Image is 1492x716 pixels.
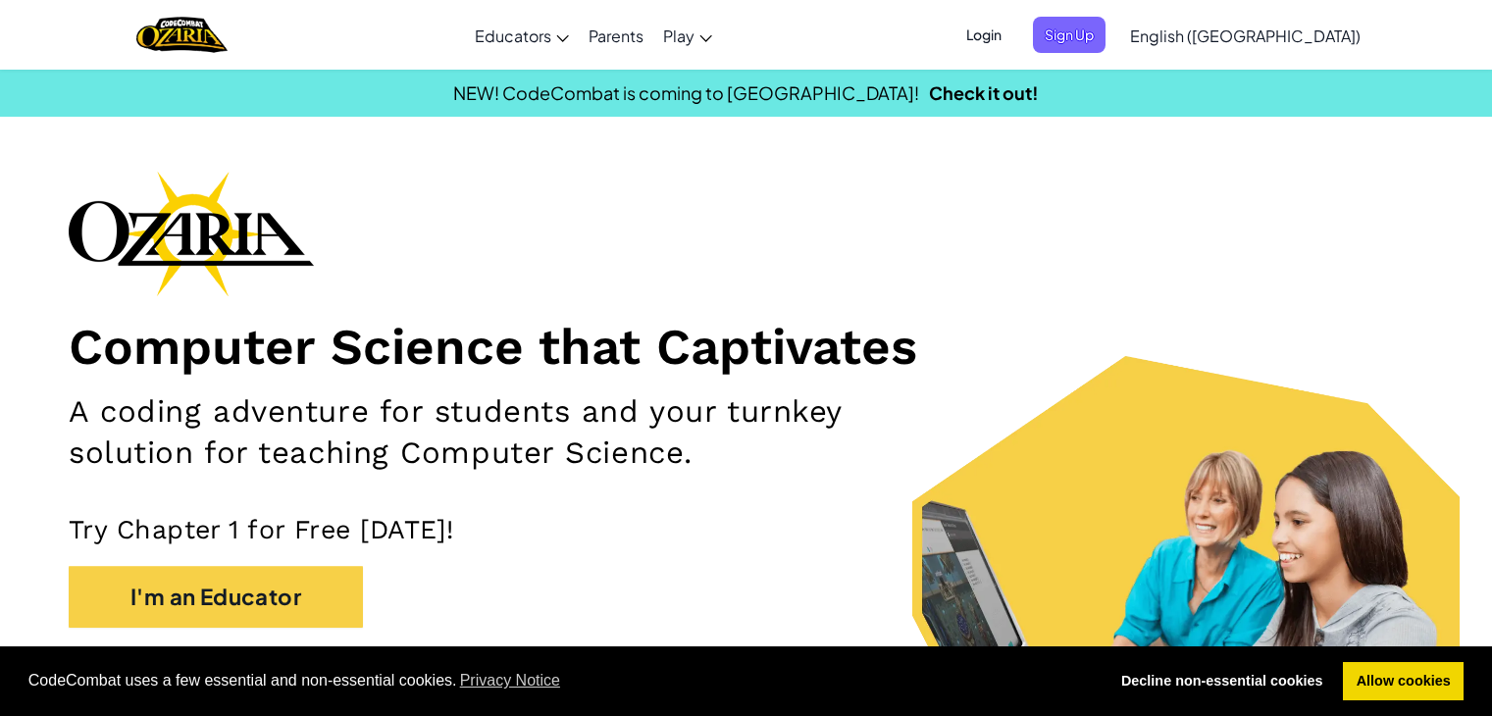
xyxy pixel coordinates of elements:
[453,81,919,104] span: NEW! CodeCombat is coming to [GEOGRAPHIC_DATA]!
[475,26,551,46] span: Educators
[1343,662,1464,701] a: allow cookies
[136,15,228,55] a: Ozaria by CodeCombat logo
[28,666,1093,695] span: CodeCombat uses a few essential and non-essential cookies.
[1033,17,1106,53] button: Sign Up
[1107,662,1336,701] a: deny cookies
[136,15,228,55] img: Home
[69,513,1423,545] p: Try Chapter 1 for Free [DATE]!
[465,9,579,62] a: Educators
[929,81,1039,104] a: Check it out!
[653,9,722,62] a: Play
[954,17,1013,53] button: Login
[663,26,695,46] span: Play
[457,666,564,695] a: learn more about cookies
[1130,26,1361,46] span: English ([GEOGRAPHIC_DATA])
[69,566,363,628] button: I'm an Educator
[69,391,976,475] h2: A coding adventure for students and your turnkey solution for teaching Computer Science.
[1120,9,1370,62] a: English ([GEOGRAPHIC_DATA])
[579,9,653,62] a: Parents
[69,171,314,296] img: Ozaria branding logo
[69,316,1423,377] h1: Computer Science that Captivates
